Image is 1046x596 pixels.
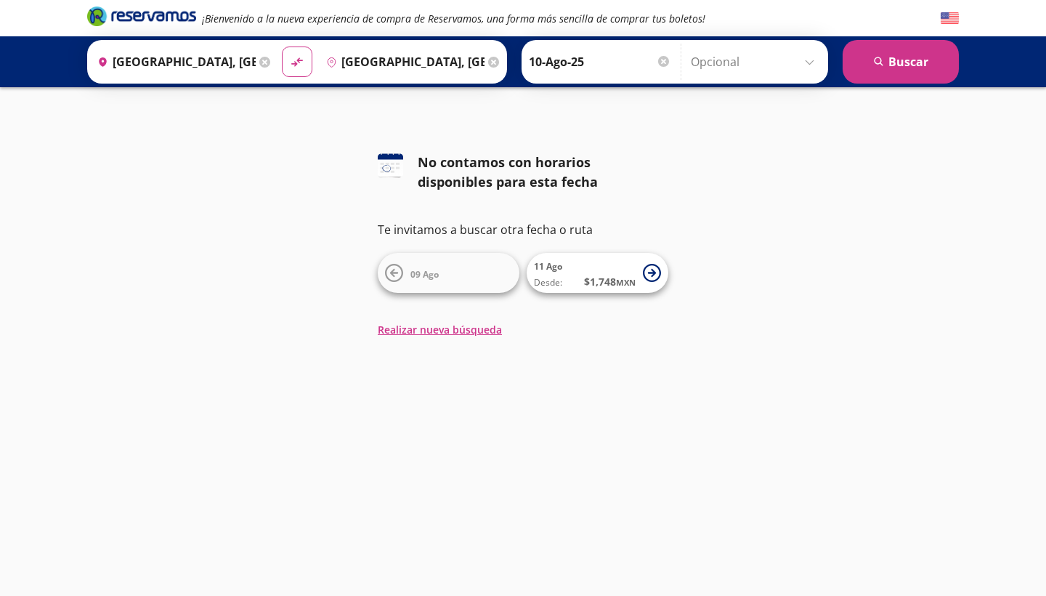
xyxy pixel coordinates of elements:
[378,322,502,337] button: Realizar nueva búsqueda
[378,221,668,238] p: Te invitamos a buscar otra fecha o ruta
[527,253,668,293] button: 11 AgoDesde:$1,748MXN
[616,277,636,288] small: MXN
[584,274,636,289] span: $ 1,748
[843,40,959,84] button: Buscar
[320,44,485,80] input: Buscar Destino
[418,153,668,192] div: No contamos con horarios disponibles para esta fecha
[92,44,256,80] input: Buscar Origen
[202,12,705,25] em: ¡Bienvenido a la nueva experiencia de compra de Reservamos, una forma más sencilla de comprar tus...
[87,5,196,27] i: Brand Logo
[691,44,821,80] input: Opcional
[87,5,196,31] a: Brand Logo
[534,260,562,273] span: 11 Ago
[378,253,519,293] button: 09 Ago
[529,44,671,80] input: Elegir Fecha
[941,9,959,28] button: English
[534,276,562,289] span: Desde:
[410,268,439,281] span: 09 Ago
